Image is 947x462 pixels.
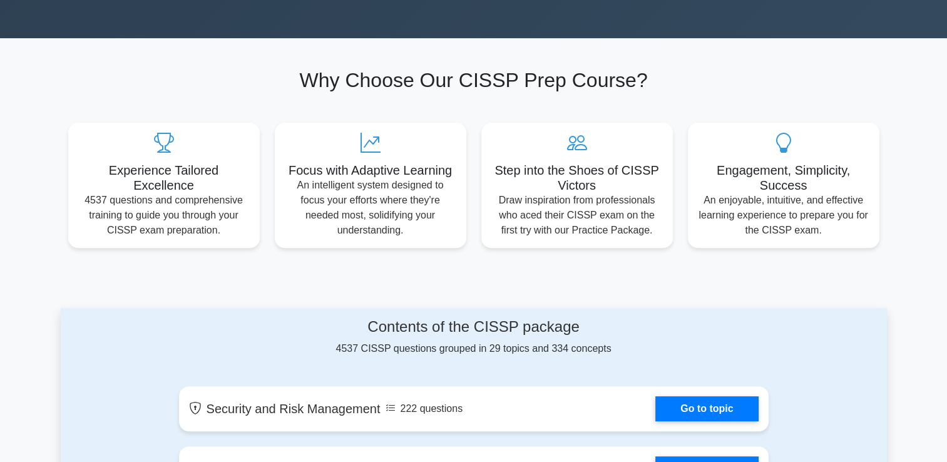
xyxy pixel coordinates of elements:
a: Go to topic [655,396,758,421]
h5: Engagement, Simplicity, Success [698,163,869,193]
p: An intelligent system designed to focus your efforts where they're needed most, solidifying your ... [285,178,456,238]
p: 4537 questions and comprehensive training to guide you through your CISSP exam preparation. [78,193,250,238]
h5: Step into the Shoes of CISSP Victors [491,163,663,193]
p: Draw inspiration from professionals who aced their CISSP exam on the first try with our Practice ... [491,193,663,238]
h5: Experience Tailored Excellence [78,163,250,193]
h5: Focus with Adaptive Learning [285,163,456,178]
p: An enjoyable, intuitive, and effective learning experience to prepare you for the CISSP exam. [698,193,869,238]
div: 4537 CISSP questions grouped in 29 topics and 334 concepts [179,318,769,356]
h4: Contents of the CISSP package [179,318,769,336]
h2: Why Choose Our CISSP Prep Course? [68,68,879,92]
